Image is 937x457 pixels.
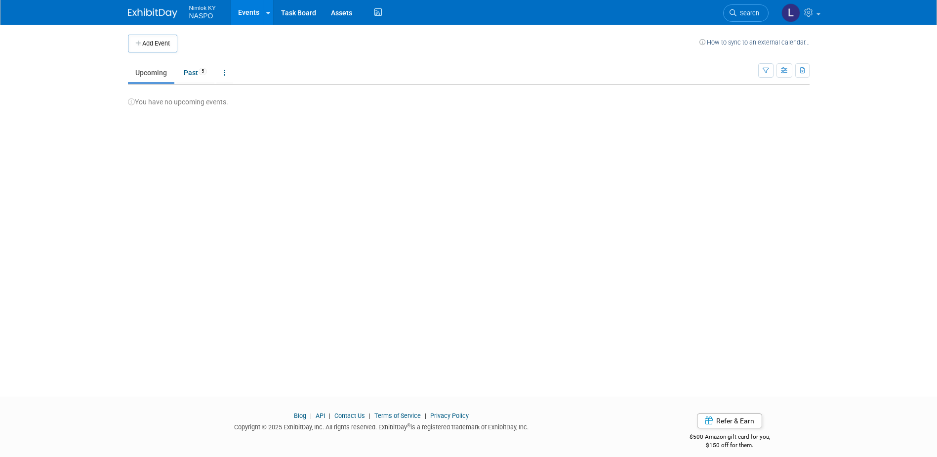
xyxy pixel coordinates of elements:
[189,2,216,12] span: Nimlok KY
[407,423,410,428] sup: ®
[334,412,365,419] a: Contact Us
[650,426,810,449] div: $500 Amazon gift card for you,
[374,412,421,419] a: Terms of Service
[326,412,333,419] span: |
[128,35,177,52] button: Add Event
[736,9,759,17] span: Search
[128,420,636,432] div: Copyright © 2025 ExhibitDay, Inc. All rights reserved. ExhibitDay is a registered trademark of Ex...
[422,412,429,419] span: |
[189,12,213,20] span: NASPO
[781,3,800,22] img: Lee Ann Pope
[308,412,314,419] span: |
[430,412,469,419] a: Privacy Policy
[176,63,214,82] a: Past5
[128,98,228,106] span: You have no upcoming events.
[699,39,810,46] a: How to sync to an external calendar...
[316,412,325,419] a: API
[128,8,177,18] img: ExhibitDay
[697,413,762,428] a: Refer & Earn
[650,441,810,450] div: $150 off for them.
[199,68,207,75] span: 5
[723,4,769,22] a: Search
[367,412,373,419] span: |
[128,63,174,82] a: Upcoming
[294,412,306,419] a: Blog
